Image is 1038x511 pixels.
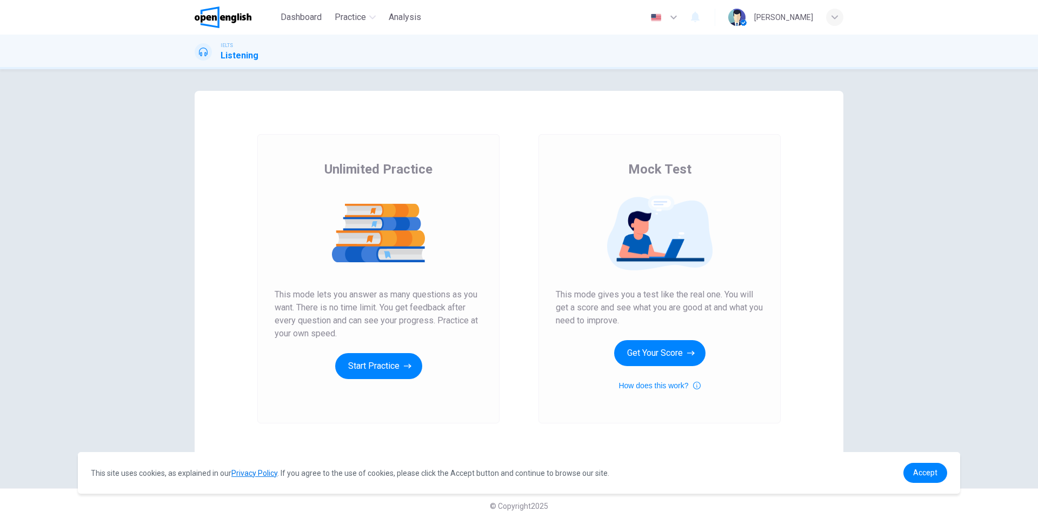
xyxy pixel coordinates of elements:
span: This mode lets you answer as many questions as you want. There is no time limit. You get feedback... [275,288,482,340]
button: Get Your Score [614,340,706,366]
button: How does this work? [618,379,700,392]
img: OpenEnglish logo [195,6,251,28]
img: en [649,14,663,22]
span: Dashboard [281,11,322,24]
span: IELTS [221,42,233,49]
button: Practice [330,8,380,27]
button: Analysis [384,8,425,27]
span: This site uses cookies, as explained in our . If you agree to the use of cookies, please click th... [91,469,609,477]
span: This mode gives you a test like the real one. You will get a score and see what you are good at a... [556,288,763,327]
span: © Copyright 2025 [490,502,548,510]
a: Privacy Policy [231,469,277,477]
img: Profile picture [728,9,746,26]
span: Unlimited Practice [324,161,432,178]
div: cookieconsent [78,452,960,494]
a: dismiss cookie message [903,463,947,483]
span: Practice [335,11,366,24]
div: [PERSON_NAME] [754,11,813,24]
button: Start Practice [335,353,422,379]
span: Mock Test [628,161,691,178]
a: OpenEnglish logo [195,6,276,28]
span: Accept [913,468,937,477]
h1: Listening [221,49,258,62]
span: Analysis [389,11,421,24]
button: Dashboard [276,8,326,27]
